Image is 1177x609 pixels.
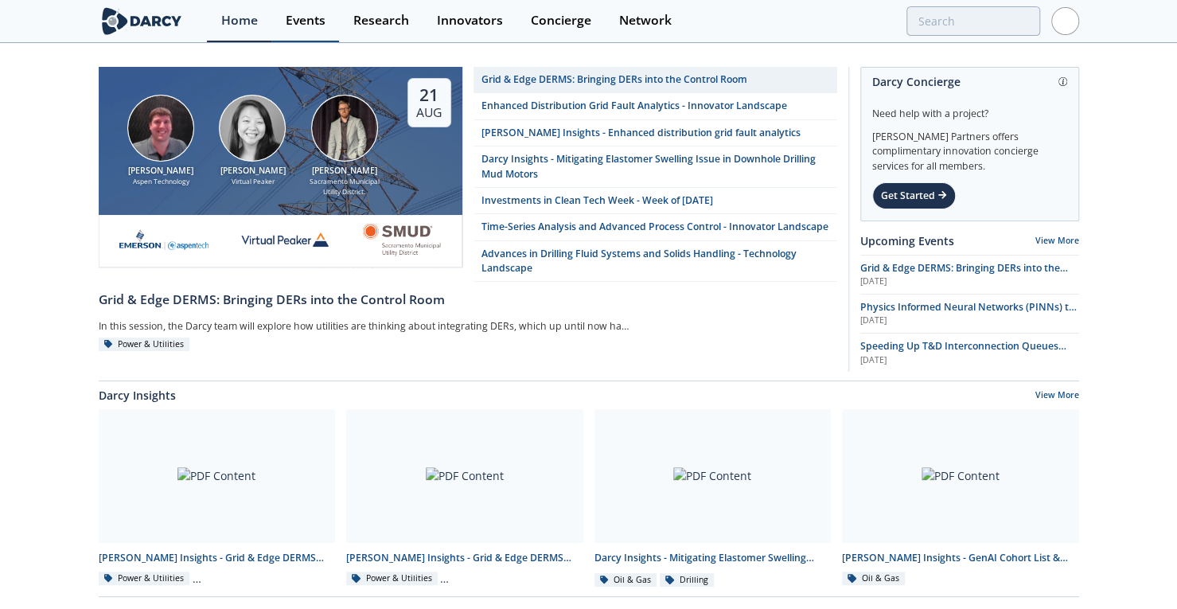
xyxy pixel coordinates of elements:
img: Smud.org.png [362,223,441,256]
a: Grid & Edge DERMS: Bringing DERs into the Control Room [474,67,837,93]
span: Physics Informed Neural Networks (PINNs) to Accelerate Subsurface Scenario Analysis [860,300,1077,328]
div: [DATE] [860,275,1079,288]
a: Grid & Edge DERMS: Bringing DERs into the Control Room [DATE] [860,261,1079,288]
div: [PERSON_NAME] Insights - Grid & Edge DERMS Integration [99,551,336,565]
div: Events [286,14,325,27]
img: Jonathan Curtis [127,95,194,162]
a: Darcy Insights [99,387,176,404]
a: PDF Content [PERSON_NAME] Insights - Grid & Edge DERMS Integration Power & Utilities [93,409,341,588]
div: Need help with a project? [872,96,1067,121]
div: [PERSON_NAME] [212,165,293,178]
div: [PERSON_NAME] Insights - GenAI Cohort List & Contact Info [842,551,1079,565]
a: Upcoming Events [860,232,954,249]
span: Speeding Up T&D Interconnection Queues with Enhanced Software Solutions [860,339,1066,367]
div: Power & Utilities [99,572,190,586]
div: Power & Utilities [346,572,438,586]
div: Network [619,14,672,27]
a: PDF Content [PERSON_NAME] Insights - Grid & Edge DERMS Consolidated Deck Power & Utilities [341,409,589,588]
span: Grid & Edge DERMS: Bringing DERs into the Control Room [860,261,1068,289]
a: Darcy Insights - Mitigating Elastomer Swelling Issue in Downhole Drilling Mud Motors [474,146,837,188]
div: Home [221,14,258,27]
a: Grid & Edge DERMS: Bringing DERs into the Control Room [99,282,837,309]
a: View More [1035,389,1079,404]
div: Darcy Insights - Mitigating Elastomer Swelling Issue in Downhole Drilling Mud Motors [594,551,832,565]
a: Speeding Up T&D Interconnection Queues with Enhanced Software Solutions [DATE] [860,339,1079,366]
img: Yevgeniy Postnov [311,95,378,162]
a: Enhanced Distribution Grid Fault Analytics - Innovator Landscape [474,93,837,119]
div: Innovators [437,14,503,27]
div: Research [353,14,409,27]
div: Aspen Technology [121,177,201,187]
div: [PERSON_NAME] [304,165,384,178]
img: virtual-peaker.com.png [240,223,329,256]
a: [PERSON_NAME] Insights - Enhanced distribution grid fault analytics [474,120,837,146]
a: Investments in Clean Tech Week - Week of [DATE] [474,188,837,214]
div: [PERSON_NAME] Insights - Grid & Edge DERMS Consolidated Deck [346,551,583,565]
div: Sacramento Municipal Utility District. [304,177,384,197]
div: Oil & Gas [842,572,905,586]
div: Get Started [872,182,956,209]
a: PDF Content [PERSON_NAME] Insights - GenAI Cohort List & Contact Info Oil & Gas [836,409,1085,588]
div: Darcy Concierge [872,68,1067,96]
img: logo-wide.svg [99,7,185,35]
div: Drilling [660,573,714,588]
a: View More [1035,235,1079,246]
input: Advanced Search [906,6,1040,36]
div: In this session, the Darcy team will explore how utilities are thinking about integrating DERs, w... [99,315,633,338]
img: Brenda Chew [219,95,286,162]
div: Power & Utilities [99,338,190,352]
div: Concierge [531,14,591,27]
div: Aug [416,105,442,121]
div: Oil & Gas [594,573,657,588]
img: Profile [1051,7,1079,35]
div: Virtual Peaker [212,177,293,187]
a: Physics Informed Neural Networks (PINNs) to Accelerate Subsurface Scenario Analysis [DATE] [860,300,1079,327]
div: Grid & Edge DERMS: Bringing DERs into the Control Room [99,291,837,310]
div: 21 [416,84,442,105]
div: [DATE] [860,314,1079,327]
a: Advances in Drilling Fluid Systems and Solids Handling - Technology Landscape [474,241,837,283]
a: Time-Series Analysis and Advanced Process Control - Innovator Landscape [474,214,837,240]
div: [PERSON_NAME] Partners offers complimentary innovation concierge services for all members. [872,121,1067,174]
img: information.svg [1058,77,1067,86]
div: Grid & Edge DERMS: Bringing DERs into the Control Room [481,72,747,87]
div: [PERSON_NAME] [121,165,201,178]
a: PDF Content Darcy Insights - Mitigating Elastomer Swelling Issue in Downhole Drilling Mud Motors ... [589,409,837,588]
img: cb84fb6c-3603-43a1-87e3-48fd23fb317a [119,223,209,256]
div: [DATE] [860,354,1079,367]
a: Jonathan Curtis [PERSON_NAME] Aspen Technology Brenda Chew [PERSON_NAME] Virtual Peaker Yevgeniy ... [99,67,462,282]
